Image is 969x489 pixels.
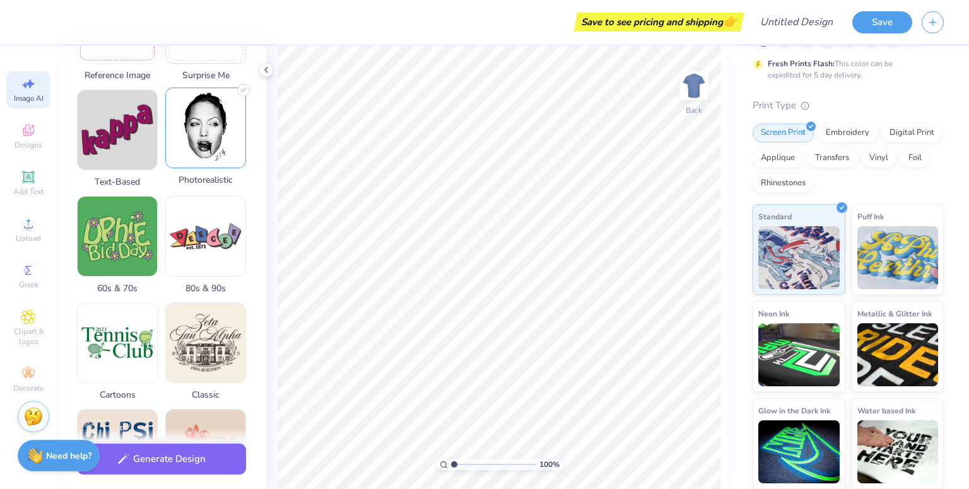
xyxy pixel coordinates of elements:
[77,175,158,188] span: Text-Based
[13,383,44,393] span: Decorate
[758,226,840,289] img: Standard
[19,280,38,290] span: Greek
[900,149,930,168] div: Foil
[723,14,737,29] span: 👉
[13,187,44,197] span: Add Text
[753,124,814,142] div: Screen Print
[166,303,245,383] img: Classic
[857,307,932,320] span: Metallic & Glitter Ink
[818,124,878,142] div: Embroidery
[577,13,741,32] div: Save to see pricing and shipping
[78,197,157,276] img: 60s & 70s
[686,105,702,116] div: Back
[857,210,884,223] span: Puff Ink
[166,197,245,276] img: 80s & 90s
[46,450,91,462] strong: Need help?
[165,388,246,401] span: Classic
[861,149,896,168] div: Vinyl
[165,173,246,187] span: Photorealistic
[681,73,707,98] img: Back
[165,282,246,295] span: 80s & 90s
[77,388,158,401] span: Cartoons
[768,59,835,69] strong: Fresh Prints Flash:
[78,303,157,383] img: Cartoons
[758,307,789,320] span: Neon Ink
[77,69,158,82] span: Reference Image
[807,149,857,168] div: Transfers
[78,410,157,489] img: Grunge
[881,124,943,142] div: Digital Print
[14,93,44,103] span: Image AI
[165,69,246,82] span: Surprise Me
[758,323,840,386] img: Neon Ink
[77,282,158,295] span: 60s & 70s
[166,410,245,489] img: Handdrawn
[16,233,41,243] span: Upload
[6,326,50,347] span: Clipart & logos
[857,323,939,386] img: Metallic & Glitter Ink
[750,9,843,35] input: Untitled Design
[857,420,939,483] img: Water based Ink
[852,11,912,33] button: Save
[166,88,245,168] img: Photorealistic
[539,459,560,470] span: 100 %
[857,226,939,289] img: Puff Ink
[15,140,42,150] span: Designs
[758,404,830,417] span: Glow in the Dark Ink
[753,174,814,193] div: Rhinestones
[753,98,944,113] div: Print Type
[753,149,803,168] div: Applique
[77,444,246,475] button: Generate Design
[768,58,923,81] div: This color can be expedited for 5 day delivery.
[758,420,840,483] img: Glow in the Dark Ink
[758,210,792,223] span: Standard
[78,90,157,170] img: Text-Based
[857,404,915,417] span: Water based Ink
